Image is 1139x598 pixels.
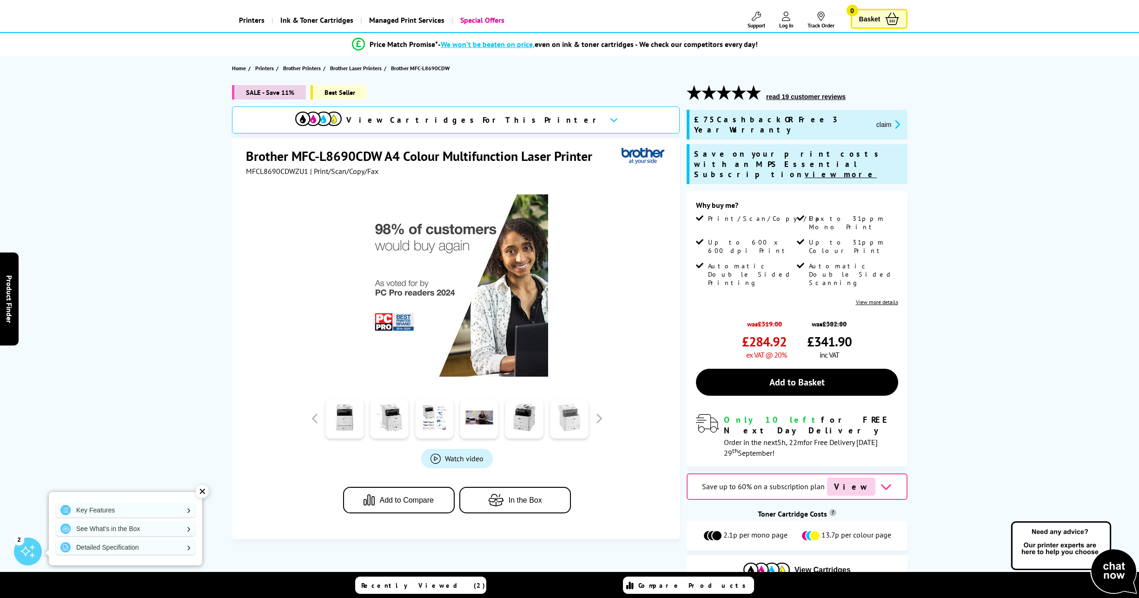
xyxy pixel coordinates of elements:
[343,487,455,513] button: Add to Compare
[777,438,803,447] span: 5h, 22m
[56,540,195,555] a: Detailed Specification
[807,315,852,328] span: was
[1009,520,1139,596] img: Open Live Chat window
[859,13,881,25] span: Basket
[724,438,878,458] span: Order in the next for Free Delivery [DATE] 29 September!
[732,446,738,455] sup: th
[5,275,14,323] span: Product Finder
[445,454,483,463] span: Watch video
[370,40,438,49] span: Price Match Promise*
[14,534,24,545] div: 2
[779,12,794,29] a: Log In
[330,63,384,73] a: Brother Laser Printers
[829,509,836,516] sup: Cost per page
[438,40,758,49] div: - even on ink & toner cartridges - We check our competitors every day!
[56,503,195,518] a: Key Features
[638,581,751,590] span: Compare Products
[702,482,825,491] span: Save up to 60% on a subscription plan
[421,449,493,468] a: Product_All_Videos
[724,414,898,436] div: for FREE Next Day Delivery
[708,214,828,223] span: Print/Scan/Copy/Fax
[856,299,898,306] a: View more details
[820,350,839,359] span: inc VAT
[708,238,795,255] span: Up to 600 x 600 dpi Print
[687,509,907,518] div: Toner Cartridge Costs
[295,112,342,126] img: View Cartridges
[808,12,834,29] a: Track Order
[809,238,896,255] span: Up to 31ppm Colour Print
[246,147,602,165] h1: Brother MFC-L8690CDW A4 Colour Multifunction Laser Printer
[283,63,321,73] span: Brother Printers
[196,485,209,498] div: ✕
[283,63,323,73] a: Brother Printers
[451,8,511,32] a: Special Offers
[748,22,765,29] span: Support
[255,63,276,73] a: Printers
[724,414,821,425] span: Only 10 left
[622,147,664,165] img: Brother
[821,530,891,541] span: 13.7p per colour page
[847,5,858,16] span: 0
[311,85,367,100] span: Best Seller
[795,566,851,574] span: View Cartridges
[255,63,274,73] span: Printers
[623,577,754,594] a: Compare Products
[366,194,548,377] img: Brother MFC-L8690CDW Thumbnail
[822,319,847,328] strike: £382.80
[763,93,848,101] button: read 19 customer reviews
[809,214,896,231] span: Up to 31ppm Mono Print
[360,8,451,32] a: Managed Print Services
[441,40,535,49] span: We won’t be beaten on price,
[346,115,602,125] span: View Cartridges For This Printer
[509,496,542,505] span: In the Box
[779,22,794,29] span: Log In
[310,166,378,176] span: | Print/Scan/Copy/Fax
[851,9,907,29] a: Basket 0
[805,169,877,179] u: view more
[355,577,486,594] a: Recently Viewed (2)
[56,521,195,536] a: See What's in the Box
[694,562,901,578] button: View Cartridges
[723,530,788,541] span: 2.1p per mono page
[874,119,903,130] button: promo-description
[748,12,765,29] a: Support
[742,315,787,328] span: was
[696,414,898,457] div: modal_delivery
[272,8,360,32] a: Ink & Toner Cartridges
[742,333,787,350] span: £284.92
[232,85,306,100] span: SALE - Save 11%
[809,262,896,287] span: Automatic Double Sided Scanning
[246,166,308,176] span: MFCL8690CDWZU1
[758,319,782,328] strike: £319.00
[696,200,898,214] div: Why buy me?
[232,63,246,73] span: Home
[232,8,272,32] a: Printers
[361,581,485,590] span: Recently Viewed (2)
[330,63,382,73] span: Brother Laser Printers
[232,63,248,73] a: Home
[743,563,790,577] img: Cartridges
[280,8,353,32] span: Ink & Toner Cartridges
[694,149,883,179] span: Save on your print costs with an MPS Essential Subscription
[746,350,787,359] span: ex VAT @ 20%
[379,496,434,505] span: Add to Compare
[807,333,852,350] span: £341.90
[459,487,571,513] button: In the Box
[391,63,450,73] span: Brother MFC-L8690CDW
[391,63,452,73] a: Brother MFC-L8690CDW
[708,262,795,287] span: Automatic Double Sided Printing
[694,114,869,135] span: £75 Cashback OR Free 3 Year Warranty
[202,36,907,53] li: modal_Promise
[827,478,875,496] span: View
[696,369,898,396] a: Add to Basket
